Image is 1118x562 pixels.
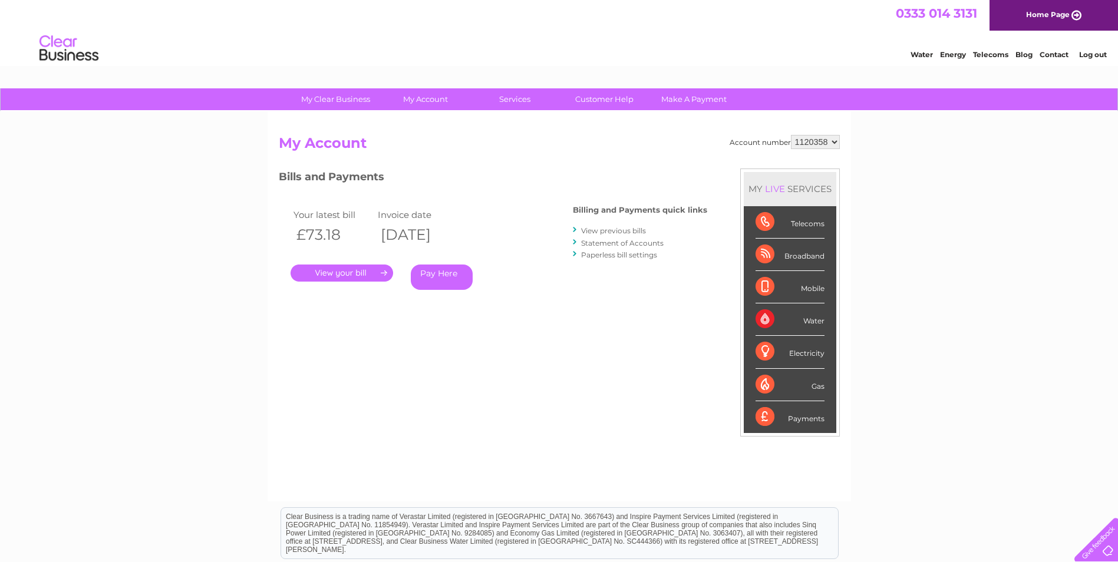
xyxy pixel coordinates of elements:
[291,207,375,223] td: Your latest bill
[581,250,657,259] a: Paperless bill settings
[896,6,977,21] a: 0333 014 3131
[375,207,460,223] td: Invoice date
[730,135,840,149] div: Account number
[1079,50,1107,59] a: Log out
[756,271,825,303] div: Mobile
[279,168,707,189] h3: Bills and Payments
[581,239,664,247] a: Statement of Accounts
[973,50,1008,59] a: Telecoms
[756,401,825,433] div: Payments
[1040,50,1068,59] a: Contact
[39,31,99,67] img: logo.png
[940,50,966,59] a: Energy
[375,223,460,247] th: [DATE]
[911,50,933,59] a: Water
[756,239,825,271] div: Broadband
[756,206,825,239] div: Telecoms
[573,206,707,214] h4: Billing and Payments quick links
[281,6,838,57] div: Clear Business is a trading name of Verastar Limited (registered in [GEOGRAPHIC_DATA] No. 3667643...
[411,265,473,290] a: Pay Here
[291,223,375,247] th: £73.18
[466,88,563,110] a: Services
[377,88,474,110] a: My Account
[645,88,743,110] a: Make A Payment
[287,88,384,110] a: My Clear Business
[744,172,836,206] div: MY SERVICES
[581,226,646,235] a: View previous bills
[756,369,825,401] div: Gas
[291,265,393,282] a: .
[1015,50,1033,59] a: Blog
[279,135,840,157] h2: My Account
[756,303,825,336] div: Water
[756,336,825,368] div: Electricity
[556,88,653,110] a: Customer Help
[763,183,787,194] div: LIVE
